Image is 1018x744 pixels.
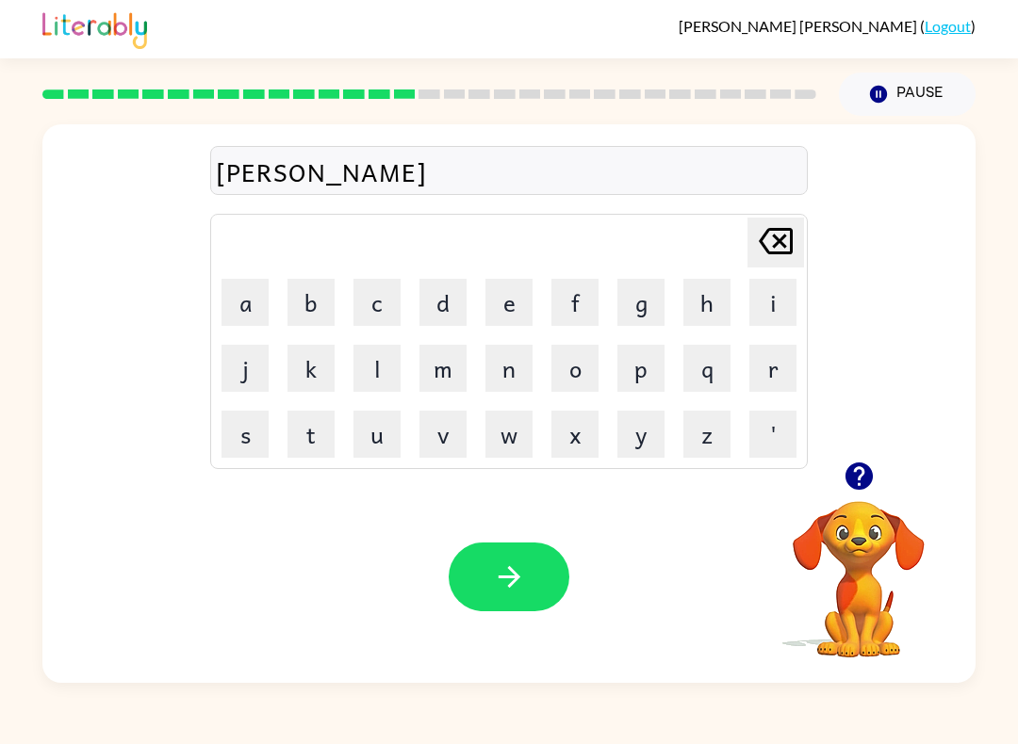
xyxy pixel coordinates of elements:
button: m [419,345,467,392]
video: Your browser must support playing .mp4 files to use Literably. Please try using another browser. [764,472,953,660]
button: h [683,279,731,326]
button: r [749,345,796,392]
span: [PERSON_NAME] [PERSON_NAME] [679,17,920,35]
div: ( ) [679,17,976,35]
button: f [551,279,599,326]
button: v [419,411,467,458]
button: g [617,279,665,326]
button: p [617,345,665,392]
button: n [485,345,533,392]
button: s [222,411,269,458]
button: y [617,411,665,458]
button: z [683,411,731,458]
button: i [749,279,796,326]
button: Pause [839,73,976,116]
button: t [287,411,335,458]
button: q [683,345,731,392]
div: [PERSON_NAME] [216,152,802,191]
button: e [485,279,533,326]
a: Logout [925,17,971,35]
img: Literably [42,8,147,49]
button: a [222,279,269,326]
button: b [287,279,335,326]
button: w [485,411,533,458]
button: o [551,345,599,392]
button: x [551,411,599,458]
button: l [353,345,401,392]
button: c [353,279,401,326]
button: k [287,345,335,392]
button: ' [749,411,796,458]
button: d [419,279,467,326]
button: u [353,411,401,458]
button: j [222,345,269,392]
